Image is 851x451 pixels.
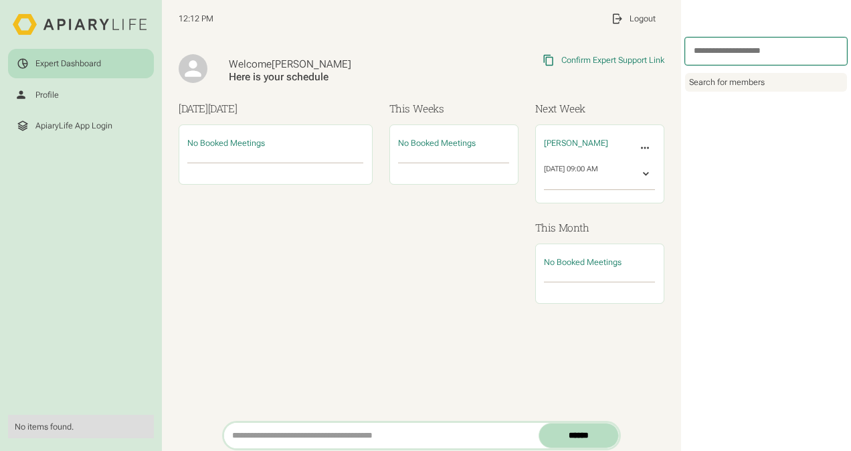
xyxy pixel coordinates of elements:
[35,58,101,69] div: Expert Dashboard
[535,220,664,236] h3: This Month
[8,80,153,109] a: Profile
[8,49,153,78] a: Expert Dashboard
[544,257,622,267] span: No Booked Meetings
[630,13,656,24] div: Logout
[179,13,213,24] span: 12:12 PM
[685,73,847,92] div: Search for members
[229,58,445,71] div: Welcome
[544,165,598,183] div: [DATE] 09:00 AM
[35,90,59,100] div: Profile
[208,102,238,115] span: [DATE]
[535,101,664,116] h3: Next Week
[272,58,351,70] span: [PERSON_NAME]
[398,138,476,148] span: No Booked Meetings
[15,422,147,432] div: No items found.
[179,101,373,116] h3: [DATE]
[544,138,608,148] span: [PERSON_NAME]
[229,71,445,84] div: Here is your schedule
[603,4,664,33] a: Logout
[187,138,265,148] span: No Booked Meetings
[561,55,664,66] div: Confirm Expert Support Link
[8,111,153,140] a: ApiaryLife App Login
[389,101,518,116] h3: This Weeks
[35,120,112,131] div: ApiaryLife App Login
